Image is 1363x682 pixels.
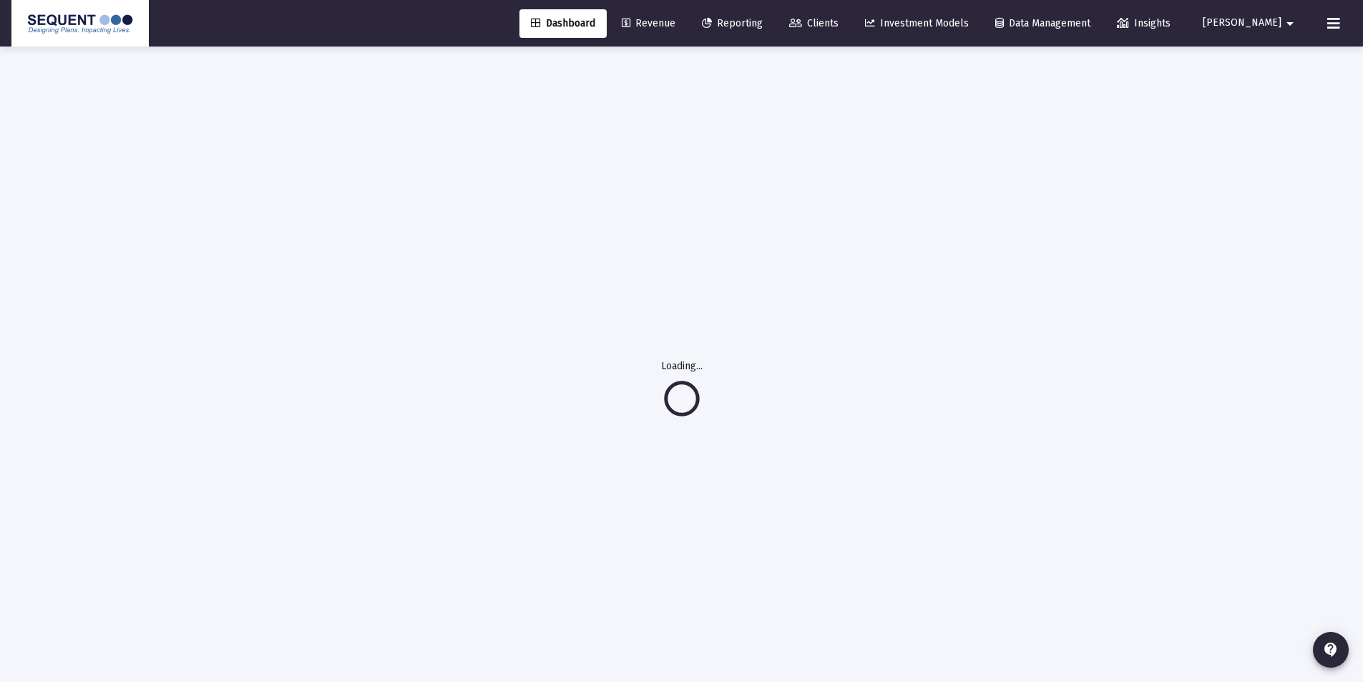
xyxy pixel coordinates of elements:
span: Dashboard [531,17,595,29]
span: Clients [789,17,839,29]
span: [PERSON_NAME] [1203,17,1281,29]
img: Dashboard [22,9,138,38]
span: Insights [1117,17,1171,29]
a: Insights [1105,9,1182,38]
a: Revenue [610,9,687,38]
span: Reporting [702,17,763,29]
a: Clients [778,9,850,38]
button: [PERSON_NAME] [1186,9,1316,37]
span: Investment Models [865,17,969,29]
a: Reporting [690,9,774,38]
a: Dashboard [519,9,607,38]
span: Revenue [622,17,675,29]
a: Data Management [984,9,1102,38]
a: Investment Models [854,9,980,38]
mat-icon: contact_support [1322,641,1339,658]
span: Data Management [995,17,1090,29]
mat-icon: arrow_drop_down [1281,9,1299,38]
